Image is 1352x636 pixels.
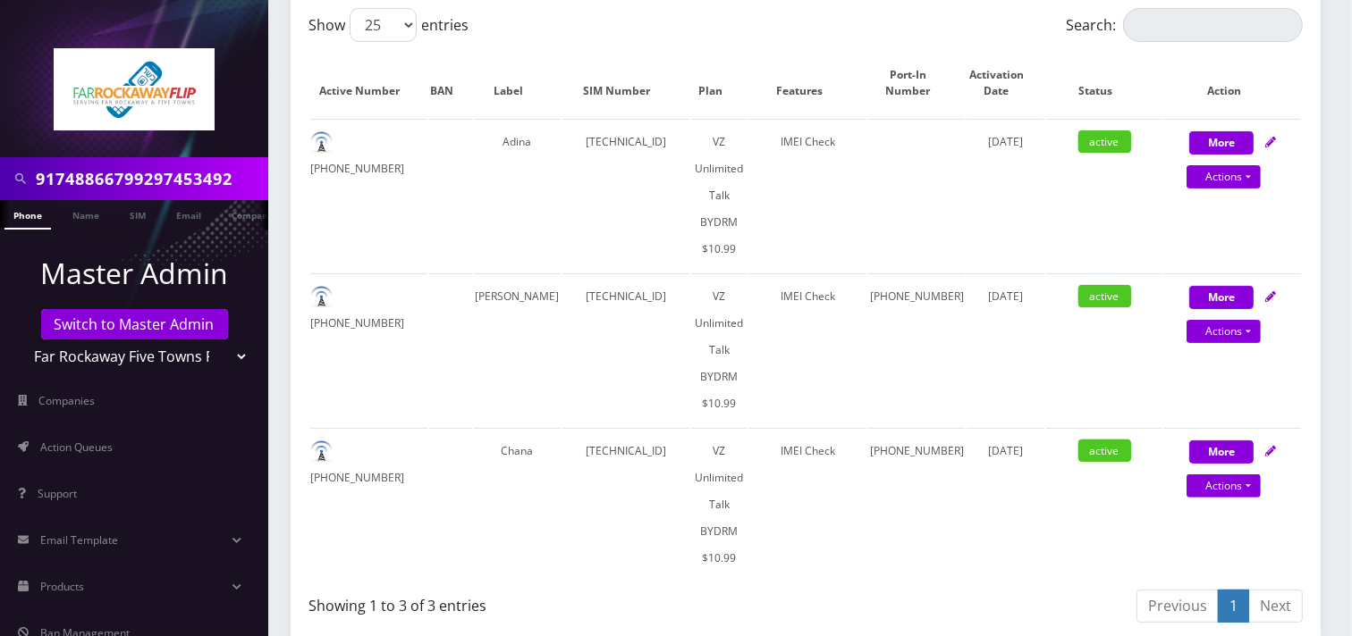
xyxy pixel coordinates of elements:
[1187,474,1261,498] a: Actions
[310,428,427,581] td: [PHONE_NUMBER]
[167,200,210,228] a: Email
[988,443,1023,458] span: [DATE]
[562,119,689,272] td: [TECHNICAL_ID]
[1078,130,1131,153] span: active
[474,273,561,426] td: [PERSON_NAME]
[1189,131,1254,155] button: More
[749,49,866,117] th: Features: activate to sort column ascending
[988,289,1023,304] span: [DATE]
[223,200,283,228] a: Company
[310,131,333,154] img: default.png
[749,283,866,310] div: IMEI Check
[474,428,561,581] td: Chana
[1187,320,1261,343] a: Actions
[350,8,417,42] select: Showentries
[310,49,427,117] th: Active Number: activate to sort column ascending
[1123,8,1303,42] input: Search:
[749,129,866,155] div: IMEI Check
[1248,590,1303,623] a: Next
[967,49,1044,117] th: Activation Date: activate to sort column ascending
[691,49,748,117] th: Plan: activate to sort column ascending
[41,309,228,339] a: Switch to Master Admin
[1218,590,1249,623] a: 1
[868,428,965,581] td: [PHONE_NUMBER]
[63,200,108,228] a: Name
[38,486,77,501] span: Support
[988,134,1023,149] span: [DATE]
[40,532,118,548] span: Email Template
[1164,49,1301,117] th: Action: activate to sort column ascending
[691,119,748,272] td: VZ Unlimited Talk BYDRM $10.99
[868,273,965,426] td: [PHONE_NUMBER]
[1078,285,1131,307] span: active
[562,273,689,426] td: [TECHNICAL_ID]
[40,439,113,455] span: Action Queues
[749,438,866,464] div: IMEI Check
[474,119,561,272] td: Adina
[1137,590,1219,623] a: Previous
[691,428,748,581] td: VZ Unlimited Talk BYDRM $10.99
[54,48,215,130] img: Far Rockaway Five Towns Flip
[1189,286,1254,309] button: More
[691,273,748,426] td: VZ Unlimited Talk BYDRM $10.99
[121,200,155,228] a: SIM
[40,579,84,594] span: Products
[474,49,561,117] th: Label: activate to sort column ascending
[1078,439,1131,462] span: active
[310,119,427,272] td: [PHONE_NUMBER]
[1187,165,1261,188] a: Actions
[1066,8,1303,42] label: Search:
[308,8,469,42] label: Show entries
[562,49,689,117] th: SIM Number: activate to sort column ascending
[310,440,333,463] img: default.png
[36,162,264,196] input: Search in Company
[1046,49,1163,117] th: Status: activate to sort column ascending
[429,49,472,117] th: BAN: activate to sort column ascending
[1189,440,1254,464] button: More
[310,286,333,308] img: default.png
[868,49,965,117] th: Port-In Number: activate to sort column ascending
[4,200,51,230] a: Phone
[308,588,792,616] div: Showing 1 to 3 of 3 entries
[310,273,427,426] td: [PHONE_NUMBER]
[562,428,689,581] td: [TECHNICAL_ID]
[39,393,96,408] span: Companies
